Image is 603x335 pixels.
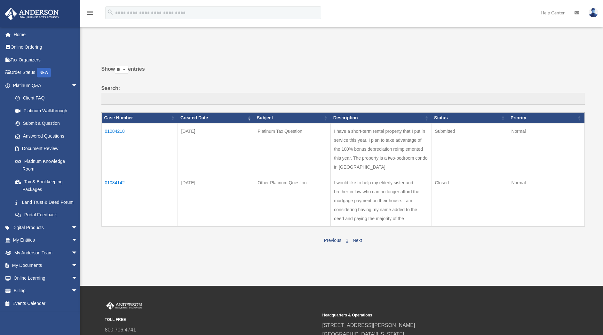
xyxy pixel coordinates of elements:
a: Tax Organizers [4,53,87,66]
a: Platinum Knowledge Room [9,155,84,175]
td: [DATE] [178,124,254,175]
a: Answered Questions [9,130,81,142]
i: menu [86,9,94,17]
td: I have a short-term rental property that I put in service this year. I plan to take advantage of ... [331,124,432,175]
span: arrow_drop_down [71,246,84,259]
span: arrow_drop_down [71,79,84,92]
td: Closed [432,175,508,227]
a: Document Review [9,142,84,155]
a: [STREET_ADDRESS][PERSON_NAME] [322,323,415,328]
span: arrow_drop_down [71,284,84,298]
span: arrow_drop_down [71,272,84,285]
td: Normal [508,175,584,227]
a: Digital Productsarrow_drop_down [4,221,87,234]
td: [DATE] [178,175,254,227]
span: arrow_drop_down [71,221,84,234]
th: Priority: activate to sort column ascending [508,113,584,124]
img: Anderson Advisors Platinum Portal [3,8,61,20]
span: arrow_drop_down [71,259,84,272]
input: Search: [101,93,585,105]
th: Case Number: activate to sort column ascending [101,113,178,124]
a: Platinum Q&Aarrow_drop_down [4,79,84,92]
td: Submitted [432,124,508,175]
a: Client FAQ [9,92,84,105]
label: Show entries [101,65,585,80]
th: Status: activate to sort column ascending [432,113,508,124]
a: Order StatusNEW [4,66,87,79]
img: Anderson Advisors Platinum Portal [105,302,143,310]
a: Submit a Question [9,117,84,130]
a: Platinum Walkthrough [9,104,84,117]
img: User Pic [589,8,598,17]
td: I would like to help my elderly sister and brother-in-law who can no longer afford the mortgage p... [331,175,432,227]
a: Online Ordering [4,41,87,54]
a: menu [86,11,94,17]
td: Normal [508,124,584,175]
a: Portal Feedback [9,209,84,221]
td: Platinum Tax Question [254,124,331,175]
select: Showentries [115,66,128,74]
td: 01084142 [101,175,178,227]
a: Next [353,238,362,243]
label: Search: [101,84,585,105]
a: Online Learningarrow_drop_down [4,272,87,284]
td: Other Platinum Question [254,175,331,227]
a: Previous [324,238,341,243]
small: TOLL FREE [105,316,318,323]
a: Tax & Bookkeeping Packages [9,175,84,196]
small: Headquarters & Operations [322,312,536,319]
a: Billingarrow_drop_down [4,284,87,297]
i: search [107,9,114,16]
a: Land Trust & Deed Forum [9,196,84,209]
a: 800.706.4741 [105,327,136,332]
th: Subject: activate to sort column ascending [254,113,331,124]
th: Created Date: activate to sort column ascending [178,113,254,124]
a: My Documentsarrow_drop_down [4,259,87,272]
div: NEW [37,68,51,77]
a: My Anderson Teamarrow_drop_down [4,246,87,259]
span: arrow_drop_down [71,234,84,247]
a: Events Calendar [4,297,87,310]
th: Description: activate to sort column ascending [331,113,432,124]
a: My Entitiesarrow_drop_down [4,234,87,247]
td: 01084218 [101,124,178,175]
a: 1 [346,238,348,243]
a: Home [4,28,87,41]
